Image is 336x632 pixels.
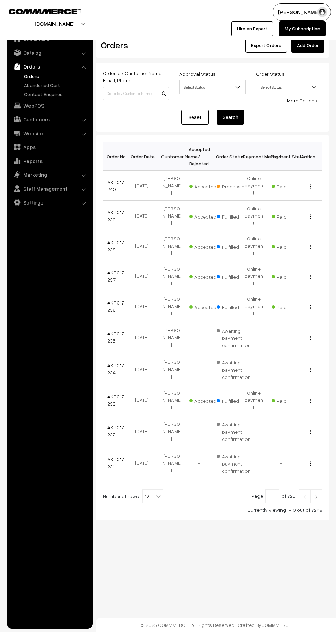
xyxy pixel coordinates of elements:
[267,415,295,447] td: -
[189,302,224,311] span: Accepted
[9,169,90,181] a: Marketing
[107,239,124,252] a: #KP017238
[9,113,90,125] a: Customers
[217,302,251,311] span: Fulfilled
[310,214,311,219] img: Menu
[272,181,306,190] span: Paid
[158,291,185,321] td: [PERSON_NAME]
[310,399,311,403] img: Menu
[213,142,240,171] th: Order Status
[217,357,251,381] span: Awaiting payment confirmation
[103,87,169,100] input: Order Id / Customer Name / Customer Email / Customer Phone
[9,47,90,59] a: Catalog
[158,171,185,201] td: [PERSON_NAME]
[310,461,311,466] img: Menu
[107,300,124,313] a: #KP017236
[240,385,267,415] td: Online payment
[9,60,90,73] a: Orders
[180,81,245,93] span: Select Status
[9,196,90,209] a: Settings
[9,141,90,153] a: Apps
[256,70,285,77] label: Order Status
[181,110,209,125] a: Reset
[310,245,311,249] img: Menu
[217,419,251,443] span: Awaiting payment confirmation
[217,396,251,405] span: Fulfilled
[251,493,263,499] span: Page
[310,305,311,309] img: Menu
[310,336,311,340] img: Menu
[158,415,185,447] td: [PERSON_NAME]
[101,40,168,50] h2: Orders
[240,291,267,321] td: Online payment
[217,451,251,474] span: Awaiting payment confirmation
[158,261,185,291] td: [PERSON_NAME]
[130,447,158,479] td: [DATE]
[103,506,322,513] div: Currently viewing 1-10 out of 7248
[9,183,90,195] a: Staff Management
[267,353,295,385] td: -
[256,81,322,93] span: Select Status
[217,110,244,125] button: Search
[158,231,185,261] td: [PERSON_NAME]
[217,241,251,250] span: Fulfilled
[217,272,251,281] span: Fulfilled
[185,321,213,353] td: -
[256,80,322,94] span: Select Status
[272,302,306,311] span: Paid
[189,396,224,405] span: Accepted
[217,211,251,220] span: Fulfilled
[158,385,185,415] td: [PERSON_NAME]
[185,142,213,171] th: Accepted / Rejected
[142,489,163,503] span: 10
[107,270,124,283] a: #KP017237
[107,179,124,192] a: #KP017240
[143,490,163,503] span: 10
[185,447,213,479] td: -
[231,21,273,36] a: Hire an Expert
[158,447,185,479] td: [PERSON_NAME]
[189,181,224,190] span: Accepted
[158,321,185,353] td: [PERSON_NAME]
[96,618,336,632] footer: © 2025 COMMMERCE | All Rights Reserved | Crafted By
[158,142,185,171] th: Customer Name
[272,272,306,281] span: Paid
[261,622,291,628] a: COMMMERCE
[130,291,158,321] td: [DATE]
[272,241,306,250] span: Paid
[287,98,317,103] a: More Options
[130,261,158,291] td: [DATE]
[107,362,124,375] a: #KP017234
[158,353,185,385] td: [PERSON_NAME]
[302,495,308,499] img: Left
[22,82,90,89] a: Abandoned Cart
[217,181,251,190] span: Processing
[130,353,158,385] td: [DATE]
[217,325,251,349] span: Awaiting payment confirmation
[267,447,295,479] td: -
[103,70,169,84] label: Order Id / Customer Name, Email, Phone
[130,201,158,231] td: [DATE]
[9,99,90,112] a: WebPOS
[130,142,158,171] th: Order Date
[189,272,224,281] span: Accepted
[291,38,324,53] a: Add Order
[310,368,311,372] img: Menu
[310,184,311,189] img: Menu
[107,394,124,407] a: #KP017233
[107,209,124,222] a: #KP017239
[240,201,267,231] td: Online payment
[158,201,185,231] td: [PERSON_NAME]
[272,396,306,405] span: Paid
[9,155,90,167] a: Reports
[179,70,216,77] label: Approval Status
[240,231,267,261] td: Online payment
[272,211,306,220] span: Paid
[107,456,124,469] a: #KP017231
[185,353,213,385] td: -
[130,415,158,447] td: [DATE]
[279,21,326,36] a: My Subscription
[103,142,131,171] th: Order No
[310,430,311,434] img: Menu
[130,231,158,261] td: [DATE]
